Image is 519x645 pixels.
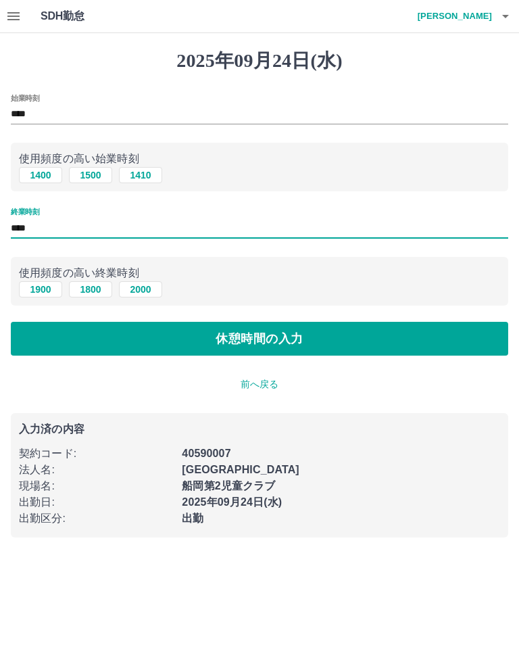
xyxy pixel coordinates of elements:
[11,49,508,72] h1: 2025年09月24日(水)
[182,512,203,524] b: 出勤
[69,281,112,297] button: 1800
[182,480,275,492] b: 船岡第2児童クラブ
[19,478,174,494] p: 現場名 :
[19,446,174,462] p: 契約コード :
[119,167,162,183] button: 1410
[182,448,230,459] b: 40590007
[182,496,282,508] b: 2025年09月24日(水)
[19,510,174,527] p: 出勤区分 :
[19,167,62,183] button: 1400
[19,462,174,478] p: 法人名 :
[19,424,500,435] p: 入力済の内容
[11,322,508,356] button: 休憩時間の入力
[11,377,508,391] p: 前へ戻る
[19,494,174,510] p: 出勤日 :
[69,167,112,183] button: 1500
[11,207,39,217] label: 終業時刻
[19,265,500,281] p: 使用頻度の高い終業時刻
[119,281,162,297] button: 2000
[182,464,299,475] b: [GEOGRAPHIC_DATA]
[11,93,39,103] label: 始業時刻
[19,151,500,167] p: 使用頻度の高い始業時刻
[19,281,62,297] button: 1900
